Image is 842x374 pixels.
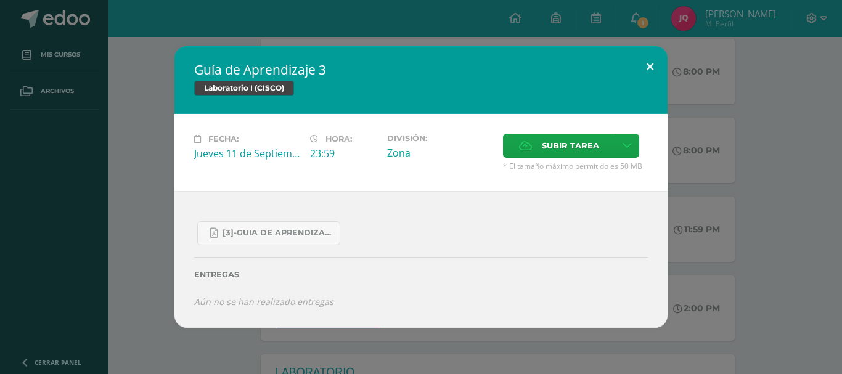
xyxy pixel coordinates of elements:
label: División: [387,134,493,143]
span: Laboratorio I (CISCO) [194,81,294,96]
i: Aún no se han realizado entregas [194,296,333,307]
span: [3]-GUIA DE APRENDIZAJE 3 IV [PERSON_NAME] CISCO UNIDAD 4.pdf [223,228,333,238]
span: * El tamaño máximo permitido es 50 MB [503,161,648,171]
div: Zona [387,146,493,160]
a: [3]-GUIA DE APRENDIZAJE 3 IV [PERSON_NAME] CISCO UNIDAD 4.pdf [197,221,340,245]
span: Hora: [325,134,352,144]
label: Entregas [194,270,648,279]
span: Subir tarea [542,134,599,157]
button: Close (Esc) [632,46,668,88]
h2: Guía de Aprendizaje 3 [194,61,648,78]
div: 23:59 [310,147,377,160]
div: Jueves 11 de Septiembre [194,147,300,160]
span: Fecha: [208,134,239,144]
